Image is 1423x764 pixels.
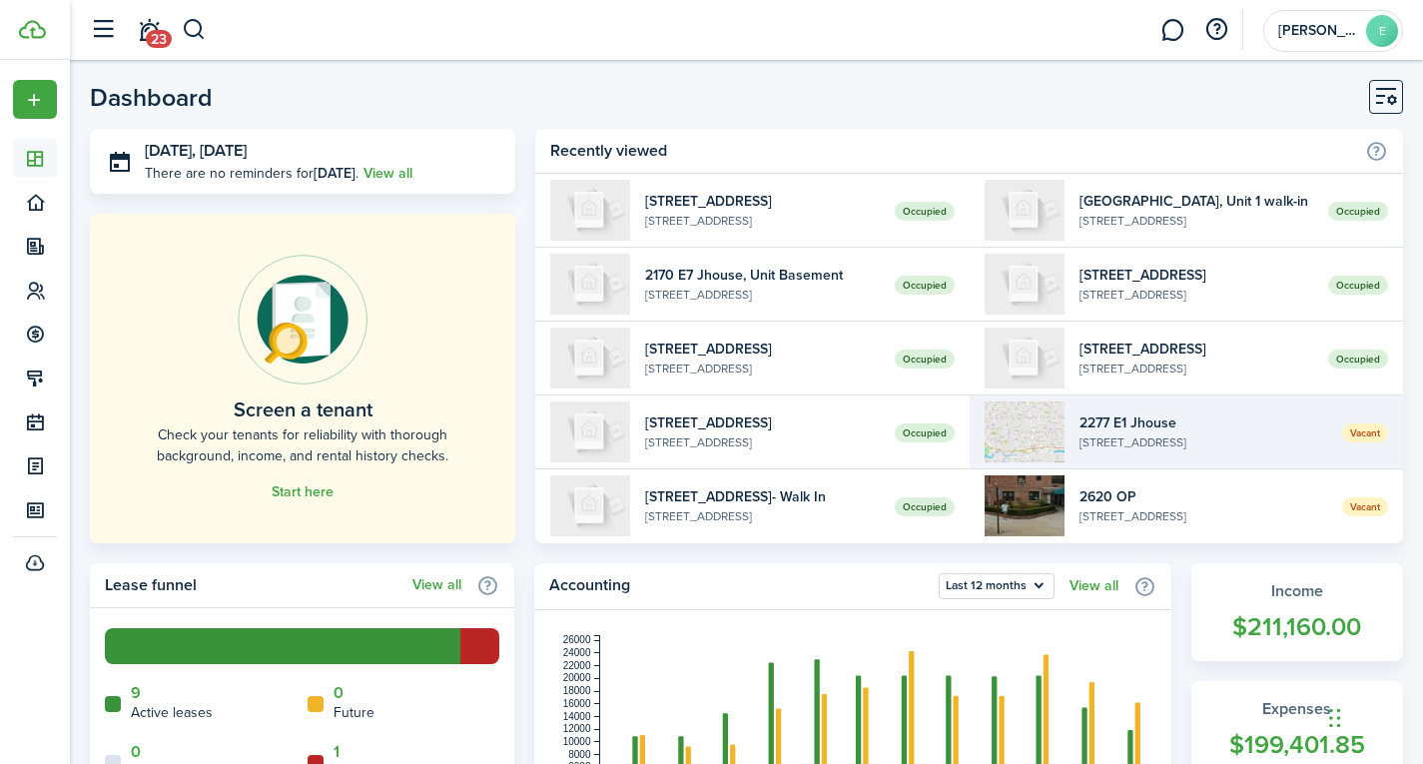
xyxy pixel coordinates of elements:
[550,139,1355,163] home-widget-title: Recently viewed
[234,394,372,424] home-placeholder-title: Screen a tenant
[645,412,879,433] widget-list-item-title: [STREET_ADDRESS]
[895,423,955,442] span: Occupied
[131,684,141,702] a: 9
[1191,563,1404,661] a: Income$211,160.00
[645,286,879,304] widget-list-item-description: [STREET_ADDRESS]
[1342,497,1388,516] span: Vacant
[182,13,207,47] button: Search
[1079,433,1327,451] widget-list-item-description: [STREET_ADDRESS]
[645,433,879,451] widget-list-item-description: [STREET_ADDRESS]
[272,484,334,500] a: Start here
[13,80,57,119] button: Open menu
[1079,265,1313,286] widget-list-item-title: [STREET_ADDRESS]
[895,276,955,295] span: Occupied
[314,163,356,184] b: [DATE]
[563,698,591,709] tspan: 16000
[1211,579,1384,603] widget-stats-title: Income
[645,339,879,360] widget-list-item-title: [STREET_ADDRESS]
[985,401,1065,462] img: 1
[895,497,955,516] span: Occupied
[563,660,591,671] tspan: 22000
[1199,13,1233,47] button: Open resource center
[84,11,122,49] button: Open sidebar
[985,475,1065,536] img: 1
[1079,507,1327,525] widget-list-item-description: [STREET_ADDRESS]
[1079,412,1327,433] widget-list-item-title: 2277 E1 Jhouse
[985,328,1065,388] img: 1
[105,573,402,597] home-widget-title: Lease funnel
[1342,423,1388,442] span: Vacant
[1079,286,1313,304] widget-list-item-description: [STREET_ADDRESS]
[1323,668,1423,764] iframe: Chat Widget
[895,350,955,369] span: Occupied
[238,255,367,384] img: Online payments
[563,647,591,658] tspan: 24000
[1211,726,1384,764] widget-stats-count: $199,401.85
[334,743,340,761] a: 1
[145,139,500,164] h3: [DATE], [DATE]
[1069,578,1118,594] a: View all
[550,180,630,241] img: 1
[985,180,1065,241] img: 1 walk-in
[1153,5,1191,56] a: Messaging
[563,736,591,747] tspan: 10000
[563,711,591,722] tspan: 14000
[412,577,461,593] a: View all
[1366,15,1398,47] avatar-text: E
[645,212,879,230] widget-list-item-description: [STREET_ADDRESS]
[1328,350,1388,369] span: Occupied
[645,486,879,507] widget-list-item-title: [STREET_ADDRESS]- Walk In
[19,20,46,39] img: TenantCloud
[549,573,929,599] home-widget-title: Accounting
[1079,360,1313,378] widget-list-item-description: [STREET_ADDRESS]
[550,401,630,462] img: 2
[645,507,879,525] widget-list-item-description: [STREET_ADDRESS]
[130,5,168,56] a: Notifications
[985,254,1065,315] img: 3
[363,163,412,184] a: View all
[1328,276,1388,295] span: Occupied
[1211,697,1384,721] widget-stats-title: Expenses
[135,424,470,466] home-placeholder-description: Check your tenants for reliability with thorough background, income, and rental history checks.
[563,672,591,683] tspan: 20000
[645,265,879,286] widget-list-item-title: 2170 E7 Jhouse, Unit Basement
[90,85,213,110] header-page-title: Dashboard
[1079,339,1313,360] widget-list-item-title: [STREET_ADDRESS]
[895,202,955,221] span: Occupied
[1079,212,1313,230] widget-list-item-description: [STREET_ADDRESS]
[1369,80,1403,114] button: Customise
[550,328,630,388] img: 2
[146,30,172,48] span: 23
[1278,24,1358,38] span: Eddie
[1328,202,1388,221] span: Occupied
[131,743,141,761] a: 0
[550,254,630,315] img: Basement
[563,685,591,696] tspan: 18000
[145,163,358,184] p: There are no reminders for .
[1211,608,1384,646] widget-stats-count: $211,160.00
[334,702,374,723] home-widget-title: Future
[645,191,879,212] widget-list-item-title: [STREET_ADDRESS]
[939,573,1055,599] button: Open menu
[1329,688,1341,748] div: Drag
[1079,191,1313,212] widget-list-item-title: [GEOGRAPHIC_DATA], Unit 1 walk-in
[131,702,213,723] home-widget-title: Active leases
[645,360,879,378] widget-list-item-description: [STREET_ADDRESS]
[334,684,344,702] a: 0
[563,723,591,734] tspan: 12000
[568,749,591,760] tspan: 8000
[1079,486,1327,507] widget-list-item-title: 2620 OP
[550,475,630,536] img: 1- Walk In
[563,634,591,645] tspan: 26000
[939,573,1055,599] button: Last 12 months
